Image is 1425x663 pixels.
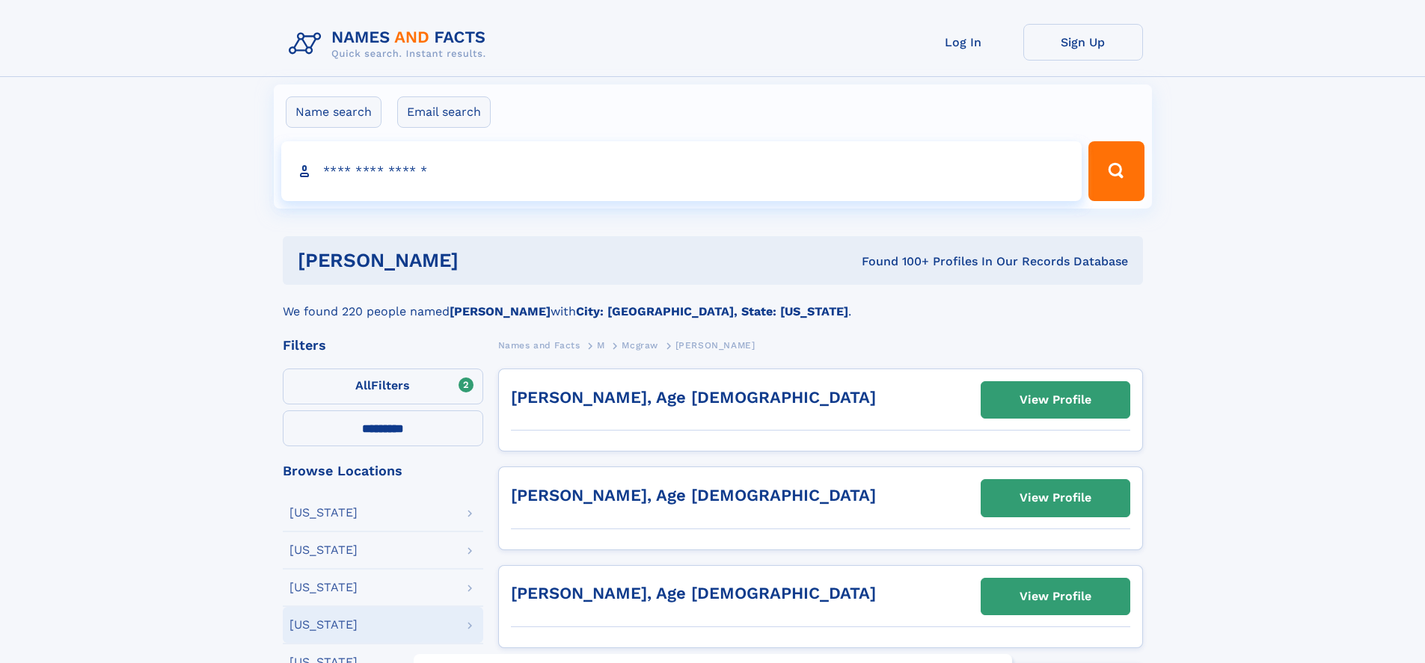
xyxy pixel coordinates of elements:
[981,382,1130,418] a: View Profile
[511,486,876,505] a: [PERSON_NAME], Age [DEMOGRAPHIC_DATA]
[1020,579,1091,614] div: View Profile
[622,340,658,351] span: Mcgraw
[298,251,661,270] h1: [PERSON_NAME]
[1020,383,1091,417] div: View Profile
[283,464,483,478] div: Browse Locations
[289,507,358,519] div: [US_STATE]
[1020,481,1091,515] div: View Profile
[289,619,358,631] div: [US_STATE]
[675,340,756,351] span: [PERSON_NAME]
[597,340,605,351] span: M
[1023,24,1143,61] a: Sign Up
[286,96,381,128] label: Name search
[660,253,1128,270] div: Found 100+ Profiles In Our Records Database
[597,336,605,354] a: M
[283,368,483,404] label: Filters
[1088,141,1144,201] button: Search Button
[289,582,358,593] div: [US_STATE]
[576,304,848,318] b: City: [GEOGRAPHIC_DATA], State: [US_STATE]
[281,141,1082,201] input: search input
[397,96,491,128] label: Email search
[498,336,580,354] a: Names and Facts
[450,304,551,318] b: [PERSON_NAME]
[283,339,483,352] div: Filters
[283,24,498,64] img: Logo Names and Facts
[904,24,1023,61] a: Log In
[355,378,371,392] span: All
[289,544,358,556] div: [US_STATE]
[283,285,1143,321] div: We found 220 people named with .
[511,388,876,407] a: [PERSON_NAME], Age [DEMOGRAPHIC_DATA]
[981,480,1130,516] a: View Profile
[622,336,658,354] a: Mcgraw
[981,579,1130,614] a: View Profile
[511,584,876,602] a: [PERSON_NAME], Age [DEMOGRAPHIC_DATA]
